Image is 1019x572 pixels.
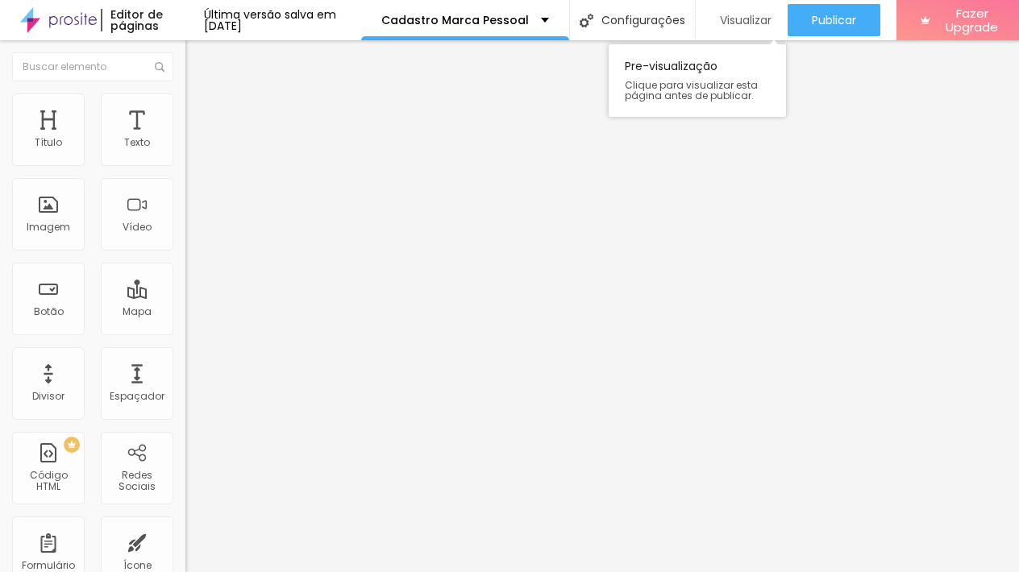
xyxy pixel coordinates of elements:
[155,62,164,72] img: Icone
[123,560,152,571] div: Ícone
[123,222,152,233] div: Vídeo
[22,560,75,571] div: Formulário
[123,306,152,317] div: Mapa
[16,470,80,493] div: Código HTML
[580,14,593,27] img: Icone
[625,80,770,101] span: Clique para visualizar esta página antes de publicar.
[696,4,788,36] button: Visualizar
[204,9,360,31] div: Última versão salva em [DATE]
[720,14,772,27] span: Visualizar
[34,306,64,317] div: Botão
[27,222,70,233] div: Imagem
[32,391,64,402] div: Divisor
[12,52,173,81] input: Buscar elemento
[105,470,168,493] div: Redes Sociais
[788,4,880,36] button: Publicar
[110,391,164,402] div: Espaçador
[812,14,856,27] span: Publicar
[35,137,62,148] div: Título
[937,6,1008,35] span: Fazer Upgrade
[101,9,205,31] div: Editor de páginas
[381,15,529,26] p: Cadastro Marca Pessoal
[609,44,786,117] div: Pre-visualização
[124,137,150,148] div: Texto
